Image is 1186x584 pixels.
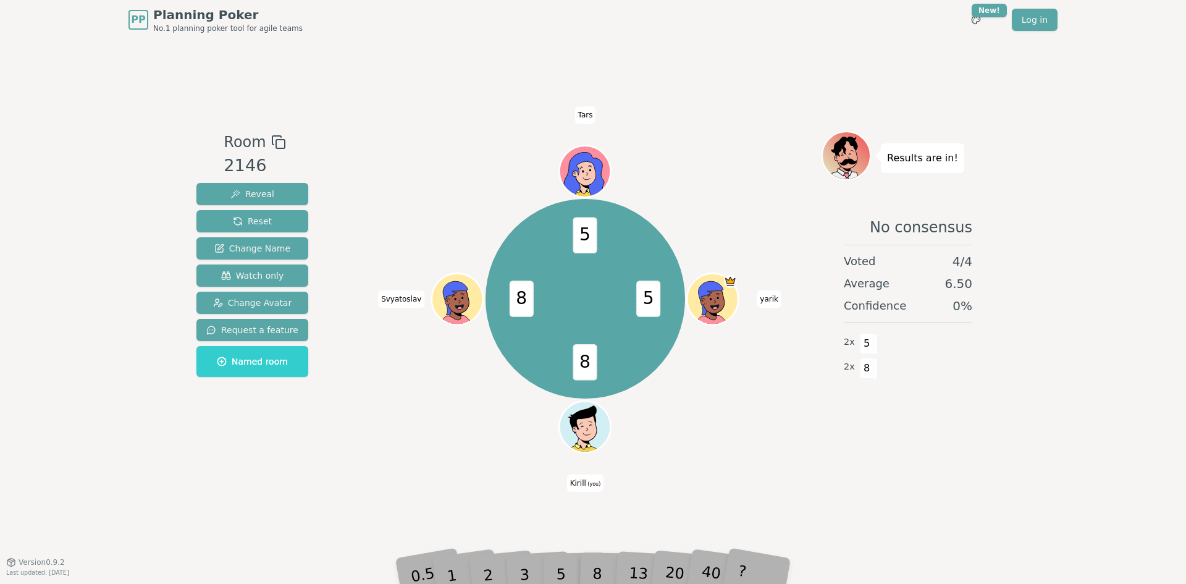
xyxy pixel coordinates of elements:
[1012,9,1058,31] a: Log in
[972,4,1007,17] div: New!
[378,290,424,308] span: Click to change your name
[953,297,972,315] span: 0 %
[586,481,601,486] span: (you)
[196,292,308,314] button: Change Avatar
[131,12,145,27] span: PP
[196,346,308,377] button: Named room
[196,237,308,260] button: Change Name
[233,215,272,227] span: Reset
[860,358,874,379] span: 8
[887,150,958,167] p: Results are in!
[561,402,609,451] button: Click to change your avatar
[206,324,298,336] span: Request a feature
[196,319,308,341] button: Request a feature
[196,183,308,205] button: Reveal
[953,253,972,270] span: 4 / 4
[153,23,303,33] span: No.1 planning poker tool for agile teams
[965,9,987,31] button: New!
[844,253,876,270] span: Voted
[19,557,65,567] span: Version 0.9.2
[944,275,972,292] span: 6.50
[757,290,781,308] span: Click to change your name
[567,474,604,491] span: Click to change your name
[844,360,855,374] span: 2 x
[844,336,855,349] span: 2 x
[6,569,69,576] span: Last updated: [DATE]
[213,297,292,309] span: Change Avatar
[221,269,284,282] span: Watch only
[637,281,661,317] span: 5
[870,218,972,237] span: No consensus
[196,210,308,232] button: Reset
[128,6,303,33] a: PPPlanning PokerNo.1 planning poker tool for agile teams
[844,275,889,292] span: Average
[196,264,308,287] button: Watch only
[230,188,274,200] span: Reveal
[214,242,290,255] span: Change Name
[860,333,874,354] span: 5
[510,281,534,317] span: 8
[724,275,737,288] span: yarik is the host
[224,153,285,179] div: 2146
[217,355,288,368] span: Named room
[573,344,597,380] span: 8
[6,557,65,567] button: Version0.9.2
[153,6,303,23] span: Planning Poker
[573,218,597,254] span: 5
[575,106,596,124] span: Click to change your name
[844,297,906,315] span: Confidence
[224,131,266,153] span: Room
